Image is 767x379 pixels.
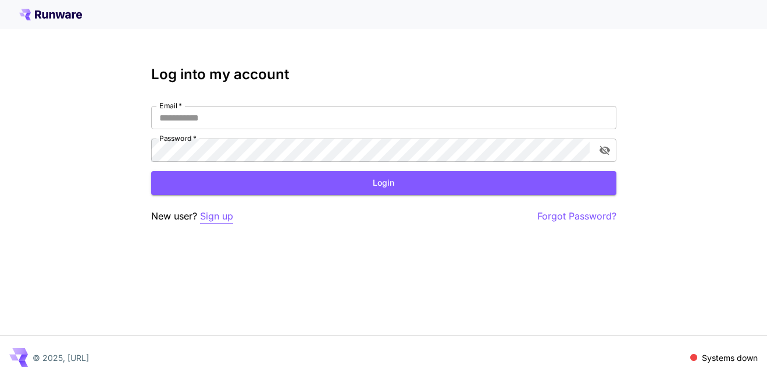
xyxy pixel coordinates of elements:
button: Login [151,171,616,195]
button: Sign up [200,209,233,224]
button: toggle password visibility [594,140,615,161]
button: Forgot Password? [537,209,616,224]
p: Systems down [702,352,758,364]
h3: Log into my account [151,66,616,83]
p: © 2025, [URL] [33,352,89,364]
label: Password [159,133,197,143]
p: New user? [151,209,233,224]
label: Email [159,101,182,111]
